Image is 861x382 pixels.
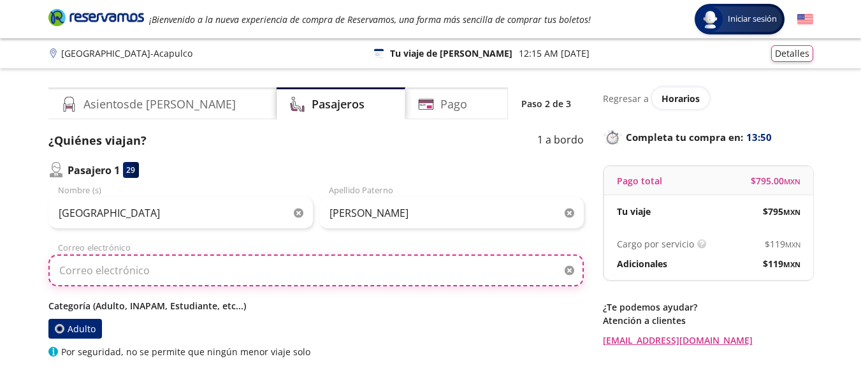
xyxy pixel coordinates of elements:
[603,87,813,109] div: Regresar a ver horarios
[763,205,800,218] span: $ 795
[521,97,571,110] p: Paso 2 de 3
[603,128,813,146] p: Completa tu compra en :
[783,207,800,217] small: MXN
[603,314,813,327] p: Atención a clientes
[617,174,662,187] p: Pago total
[68,163,120,178] p: Pasajero 1
[662,92,700,105] span: Horarios
[48,299,584,312] p: Categoría (Adulto, INAPAM, Estudiante, etc...)
[617,237,694,251] p: Cargo por servicio
[765,237,800,251] span: $ 119
[48,8,144,31] a: Brand Logo
[763,257,800,270] span: $ 119
[48,197,313,229] input: Nombre (s)
[83,96,236,113] h4: Asientos de [PERSON_NAME]
[771,45,813,62] button: Detalles
[603,300,813,314] p: ¿Te podemos ayudar?
[519,47,590,60] p: 12:15 AM [DATE]
[784,177,800,186] small: MXN
[48,8,144,27] i: Brand Logo
[783,260,800,269] small: MXN
[751,174,800,187] span: $ 795.00
[746,130,772,145] span: 13:50
[537,132,584,149] p: 1 a bordo
[617,205,651,218] p: Tu viaje
[123,162,139,178] div: 29
[440,96,467,113] h4: Pago
[48,319,102,339] label: Adulto
[603,334,813,347] a: [EMAIL_ADDRESS][DOMAIN_NAME]
[603,92,649,105] p: Regresar a
[61,345,310,358] p: Por seguridad, no se permite que ningún menor viaje solo
[785,240,800,249] small: MXN
[48,254,584,286] input: Correo electrónico
[617,257,667,270] p: Adicionales
[723,13,782,26] span: Iniciar sesión
[797,11,813,27] button: English
[48,132,147,149] p: ¿Quiénes viajan?
[149,13,591,26] em: ¡Bienvenido a la nueva experiencia de compra de Reservamos, una forma más sencilla de comprar tus...
[390,47,512,60] p: Tu viaje de [PERSON_NAME]
[61,47,192,60] p: [GEOGRAPHIC_DATA] - Acapulco
[319,197,584,229] input: Apellido Paterno
[312,96,365,113] h4: Pasajeros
